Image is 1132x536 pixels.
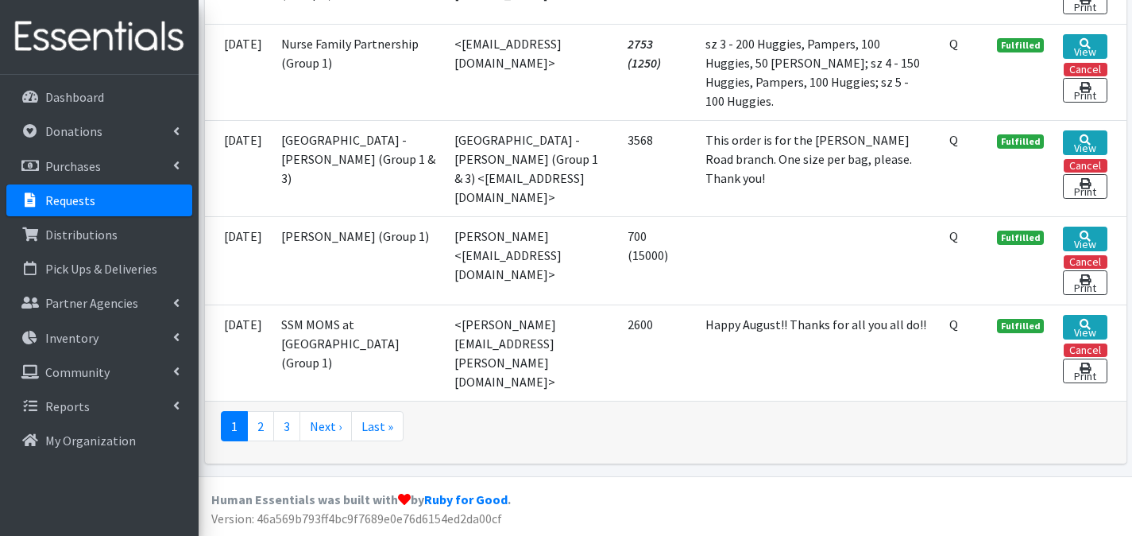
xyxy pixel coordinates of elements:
[1064,255,1107,269] button: Cancel
[618,216,696,305] td: 700 (15000)
[299,411,352,441] a: Next ›
[45,261,157,277] p: Pick Ups & Deliveries
[221,411,248,441] a: 1
[45,295,138,311] p: Partner Agencies
[272,216,446,305] td: [PERSON_NAME] (Group 1)
[6,390,192,422] a: Reports
[445,120,618,216] td: [GEOGRAPHIC_DATA] - [PERSON_NAME] (Group 1 & 3) <[EMAIL_ADDRESS][DOMAIN_NAME]>
[1063,270,1107,295] a: Print
[45,123,102,139] p: Donations
[1064,63,1107,76] button: Cancel
[211,511,502,526] span: Version: 46a569b793ff4bc9f7689e0e76d6154ed2da00cf
[45,364,110,380] p: Community
[6,322,192,354] a: Inventory
[272,305,446,401] td: SSM MOMS at [GEOGRAPHIC_DATA] (Group 1)
[45,227,118,243] p: Distributions
[949,317,958,332] abbr: Quantity
[1063,227,1107,251] a: View
[997,134,1045,149] span: Fulfilled
[949,36,958,52] abbr: Quantity
[6,287,192,319] a: Partner Agencies
[45,192,95,208] p: Requests
[618,24,696,120] td: 2753 (1250)
[696,120,939,216] td: This order is for the [PERSON_NAME] Road branch. One size per bag, please. Thank you!
[6,115,192,147] a: Donations
[1063,130,1107,155] a: View
[6,356,192,388] a: Community
[618,305,696,401] td: 2600
[6,81,192,113] a: Dashboard
[696,24,939,120] td: sz 3 - 200 Huggies, Pampers, 100 Huggies, 50 [PERSON_NAME]; sz 4 - 150 Huggies, Pampers, 100 Hugg...
[696,305,939,401] td: Happy August!! Thanks for all you all do!!
[1064,159,1107,173] button: Cancel
[45,398,90,414] p: Reports
[1063,359,1107,383] a: Print
[247,411,274,441] a: 2
[445,216,618,305] td: [PERSON_NAME] <[EMAIL_ADDRESS][DOMAIN_NAME]>
[949,228,958,244] abbr: Quantity
[997,38,1045,52] span: Fulfilled
[445,305,618,401] td: <[PERSON_NAME][EMAIL_ADDRESS][PERSON_NAME][DOMAIN_NAME]>
[6,10,192,64] img: HumanEssentials
[6,184,192,216] a: Requests
[1063,174,1107,199] a: Print
[6,219,192,251] a: Distributions
[205,216,272,305] td: [DATE]
[45,158,101,174] p: Purchases
[45,433,136,449] p: My Organization
[273,411,300,441] a: 3
[205,305,272,401] td: [DATE]
[205,24,272,120] td: [DATE]
[618,120,696,216] td: 3568
[445,24,618,120] td: <[EMAIL_ADDRESS][DOMAIN_NAME]>
[45,330,99,346] p: Inventory
[205,120,272,216] td: [DATE]
[6,425,192,456] a: My Organization
[1063,78,1107,103] a: Print
[1063,315,1107,340] a: View
[272,24,446,120] td: Nurse Family Partnership (Group 1)
[6,253,192,285] a: Pick Ups & Deliveries
[949,132,958,148] abbr: Quantity
[211,491,511,507] strong: Human Essentials was built with by .
[997,319,1045,333] span: Fulfilled
[6,150,192,182] a: Purchases
[351,411,404,441] a: Last »
[997,231,1045,245] span: Fulfilled
[272,120,446,216] td: [GEOGRAPHIC_DATA] - [PERSON_NAME] (Group 1 & 3)
[1063,34,1107,59] a: View
[1064,344,1107,357] button: Cancel
[424,491,508,507] a: Ruby for Good
[45,89,104,105] p: Dashboard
